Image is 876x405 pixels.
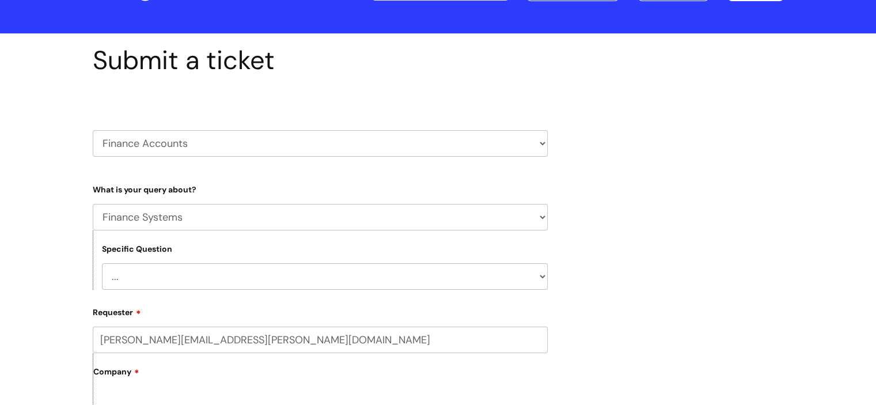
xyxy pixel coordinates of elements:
[93,45,548,76] h1: Submit a ticket
[93,327,548,353] input: Email
[93,183,548,195] label: What is your query about?
[102,244,172,254] label: Specific Question
[93,363,548,389] label: Company
[93,304,548,317] label: Requester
